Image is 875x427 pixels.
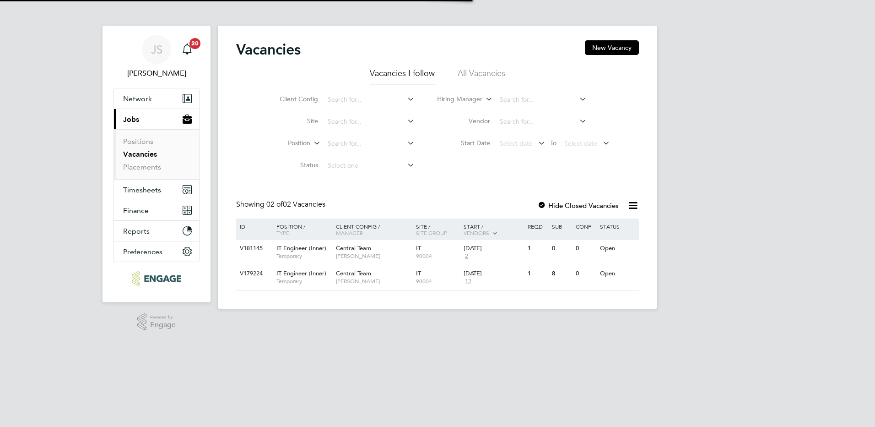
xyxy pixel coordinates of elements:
div: Sub [550,219,573,234]
div: V179224 [238,265,270,282]
nav: Main navigation [103,26,211,302]
img: ncclondon-logo-retina.png [132,271,181,286]
span: [PERSON_NAME] [336,278,411,285]
span: [PERSON_NAME] [336,252,411,260]
span: Select date [564,139,597,148]
div: 8 [550,265,573,282]
span: JS [151,44,162,55]
span: Finance [123,206,149,215]
div: ID [238,219,270,234]
label: Vendor [437,117,490,125]
a: Placements [123,163,161,171]
label: Hiring Manager [430,95,482,104]
a: Vacancies [123,150,157,159]
span: Timesheets [123,186,161,194]
span: Preferences [123,247,162,256]
button: Jobs [114,109,199,129]
span: 90004 [416,278,459,285]
button: Reports [114,221,199,241]
span: Temporary [276,278,331,285]
div: Conf [573,219,597,234]
div: Client Config / [334,219,414,241]
span: IT [416,244,421,252]
a: Powered byEngage [137,313,176,331]
span: To [547,137,559,149]
input: Select one [324,159,415,172]
span: Manager [336,229,363,236]
div: 1 [525,240,549,257]
span: Engage [150,321,176,329]
span: 12 [464,278,473,285]
button: Network [114,88,199,109]
span: 02 of [266,200,283,209]
span: Type [276,229,289,236]
div: Showing [236,200,327,209]
span: James Sanger [113,68,200,79]
div: [DATE] [464,270,523,278]
label: Client Config [265,95,318,103]
div: Reqd [525,219,549,234]
input: Search for... [324,93,415,106]
span: Vendors [464,229,489,236]
div: V181145 [238,240,270,257]
span: 02 Vacancies [266,200,325,209]
div: Status [598,219,637,234]
button: Timesheets [114,180,199,200]
div: Position / [270,219,334,241]
input: Search for... [324,137,415,150]
input: Search for... [497,93,587,106]
button: Preferences [114,241,199,262]
span: IT Engineer (Inner) [276,269,326,277]
button: Finance [114,200,199,220]
input: Search for... [324,115,415,128]
div: 0 [550,240,573,257]
div: Jobs [114,129,199,179]
label: Position [258,139,310,148]
a: 20 [178,35,196,64]
span: Reports [123,227,150,235]
a: Go to home page [113,271,200,286]
div: Start / [461,219,525,241]
label: Start Date [437,139,490,147]
label: Status [265,161,318,169]
div: Open [598,240,637,257]
span: 2 [464,252,470,260]
input: Search for... [497,115,587,128]
button: New Vacancy [585,40,639,55]
a: JS[PERSON_NAME] [113,35,200,79]
span: Site Group [416,229,447,236]
div: Open [598,265,637,282]
a: Positions [123,137,153,146]
div: 0 [573,240,597,257]
span: Network [123,94,152,103]
h2: Vacancies [236,40,301,59]
span: 20 [189,38,200,49]
span: Central Team [336,244,371,252]
span: Select date [500,139,533,148]
span: IT Engineer (Inner) [276,244,326,252]
span: Central Team [336,269,371,277]
li: Vacancies I follow [370,68,435,84]
div: Site / [414,219,462,241]
span: 90004 [416,252,459,260]
div: 1 [525,265,549,282]
label: Hide Closed Vacancies [537,201,619,210]
label: Site [265,117,318,125]
span: IT [416,269,421,277]
span: Temporary [276,252,331,260]
li: All Vacancies [458,68,505,84]
div: [DATE] [464,245,523,252]
span: Powered by [150,313,176,321]
span: Jobs [123,115,139,124]
div: 0 [573,265,597,282]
